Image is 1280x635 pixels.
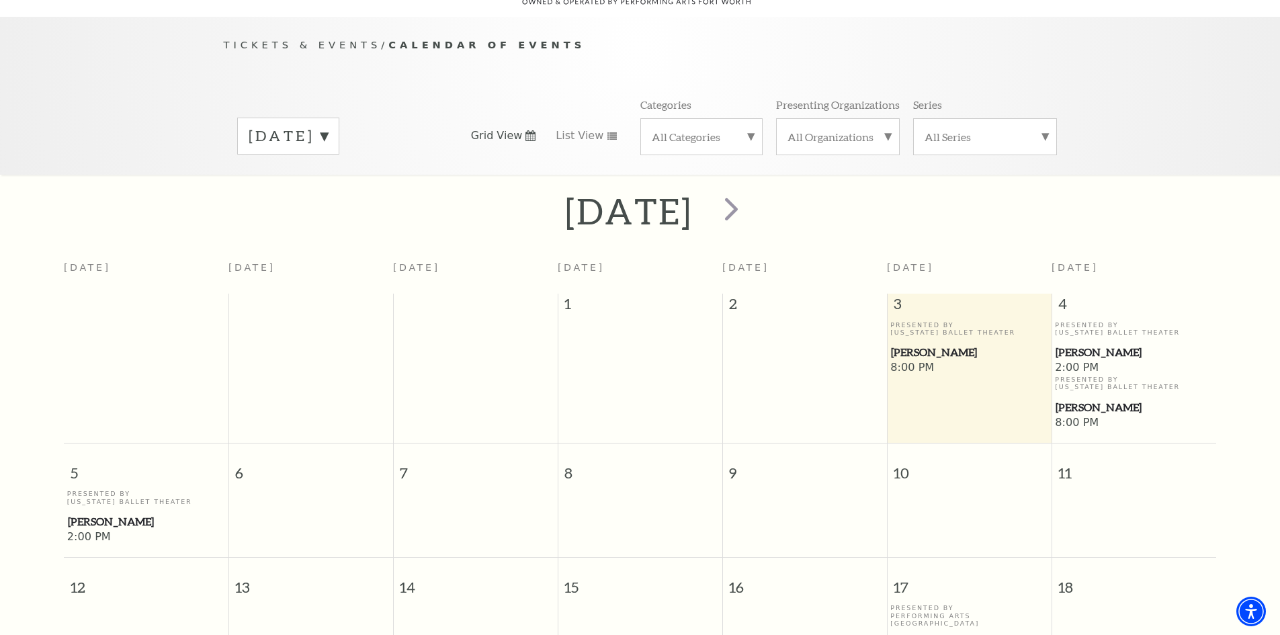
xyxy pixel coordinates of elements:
p: / [224,37,1057,54]
span: 5 [64,443,228,490]
div: Accessibility Menu [1236,597,1266,626]
span: 8:00 PM [890,361,1048,376]
span: 18 [1052,558,1217,604]
span: 17 [888,558,1052,604]
span: [PERSON_NAME] [1056,399,1212,416]
span: [DATE] [558,262,605,273]
span: 8 [558,443,722,490]
span: 16 [723,558,887,604]
span: 13 [229,558,393,604]
span: 7 [394,443,558,490]
label: [DATE] [249,126,328,146]
span: 3 [888,294,1052,321]
span: Calendar of Events [388,39,585,50]
label: All Series [925,130,1046,144]
p: Presented By [US_STATE] Ballet Theater [890,321,1048,337]
span: [PERSON_NAME] [891,344,1048,361]
span: 11 [1052,443,1217,490]
p: Presented By Performing Arts [GEOGRAPHIC_DATA] [890,604,1048,627]
span: Grid View [471,128,523,143]
span: 9 [723,443,887,490]
span: 2:00 PM [1055,361,1213,376]
span: Tickets & Events [224,39,382,50]
p: Presented By [US_STATE] Ballet Theater [1055,376,1213,391]
span: 2 [723,294,887,321]
p: Presented By [US_STATE] Ballet Theater [1055,321,1213,337]
p: Presented By [US_STATE] Ballet Theater [67,490,225,505]
span: 8:00 PM [1055,416,1213,431]
p: Categories [640,97,691,112]
th: [DATE] [393,254,558,294]
p: Series [913,97,942,112]
label: All Categories [652,130,751,144]
span: 4 [1052,294,1217,321]
button: next [705,187,754,235]
span: [DATE] [722,262,769,273]
span: 2:00 PM [67,530,225,545]
span: [DATE] [887,262,934,273]
span: 6 [229,443,393,490]
p: Presenting Organizations [776,97,900,112]
th: [DATE] [64,254,228,294]
th: [DATE] [228,254,393,294]
span: 12 [64,558,228,604]
span: 10 [888,443,1052,490]
span: [PERSON_NAME] [1056,344,1212,361]
span: 14 [394,558,558,604]
span: 1 [558,294,722,321]
span: 15 [558,558,722,604]
h2: [DATE] [565,189,692,232]
label: All Organizations [787,130,888,144]
span: [DATE] [1052,262,1099,273]
span: List View [556,128,603,143]
span: [PERSON_NAME] [68,513,224,530]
